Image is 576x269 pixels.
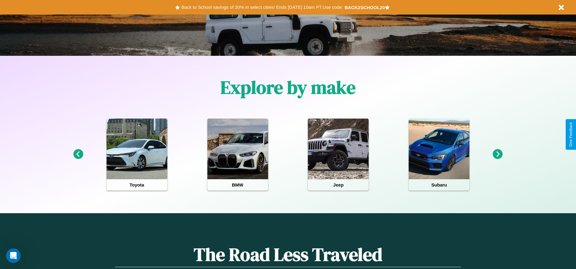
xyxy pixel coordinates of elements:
[308,179,369,190] h4: Jeep
[345,5,385,10] b: BACK2SCHOOL20
[220,75,356,100] h1: Explore by make
[409,179,469,190] h4: Subaru
[569,122,573,147] div: Give Feedback
[107,179,167,190] h4: Toyota
[207,179,268,190] h4: BMW
[180,3,344,12] button: Back to School savings of 20% in select cities! Ends [DATE] 10am PT.Use code:
[115,242,461,267] h1: The Road Less Traveled
[6,248,21,263] iframe: Intercom live chat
